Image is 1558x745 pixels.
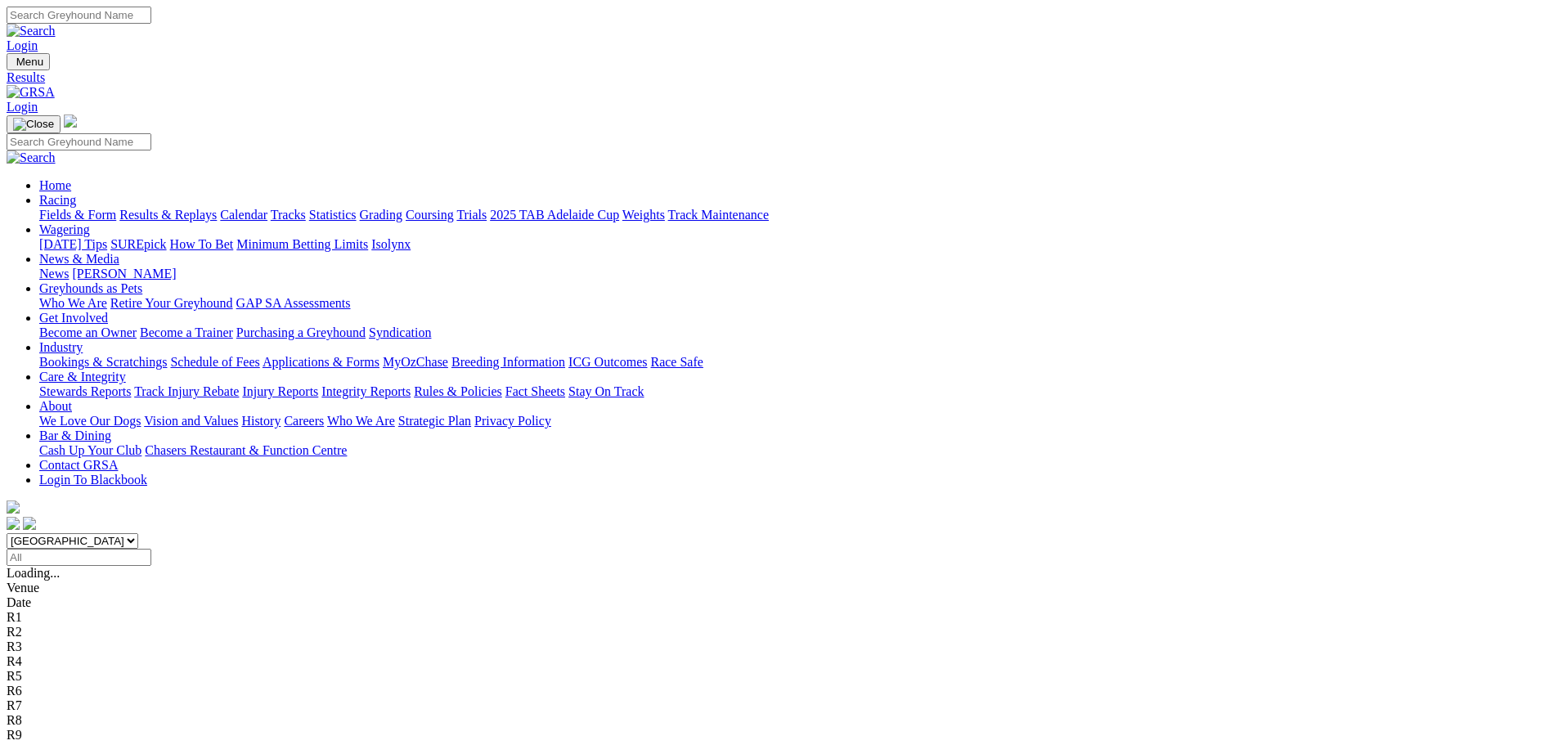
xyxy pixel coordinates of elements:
a: Chasers Restaurant & Function Centre [145,443,347,457]
div: R2 [7,625,1551,640]
a: News [39,267,69,280]
a: We Love Our Dogs [39,414,141,428]
div: Bar & Dining [39,443,1551,458]
a: How To Bet [170,237,234,251]
a: Minimum Betting Limits [236,237,368,251]
a: Retire Your Greyhound [110,296,233,310]
a: Applications & Forms [263,355,379,369]
div: Care & Integrity [39,384,1551,399]
div: R5 [7,669,1551,684]
div: About [39,414,1551,429]
input: Search [7,7,151,24]
a: Bar & Dining [39,429,111,442]
a: Grading [360,208,402,222]
a: Privacy Policy [474,414,551,428]
div: Greyhounds as Pets [39,296,1551,311]
a: Care & Integrity [39,370,126,384]
a: 2025 TAB Adelaide Cup [490,208,619,222]
div: R1 [7,610,1551,625]
img: Search [7,150,56,165]
input: Select date [7,549,151,566]
div: R7 [7,698,1551,713]
div: Racing [39,208,1551,222]
a: Stewards Reports [39,384,131,398]
a: Login [7,38,38,52]
img: twitter.svg [23,517,36,530]
a: Fact Sheets [505,384,565,398]
div: R9 [7,728,1551,743]
img: logo-grsa-white.png [64,114,77,128]
a: ICG Outcomes [568,355,647,369]
a: Greyhounds as Pets [39,281,142,295]
input: Search [7,133,151,150]
img: GRSA [7,85,55,100]
a: Careers [284,414,324,428]
a: Home [39,178,71,192]
a: [PERSON_NAME] [72,267,176,280]
a: Stay On Track [568,384,644,398]
a: Tracks [271,208,306,222]
a: Login [7,100,38,114]
a: SUREpick [110,237,166,251]
a: History [241,414,281,428]
a: Results & Replays [119,208,217,222]
a: Cash Up Your Club [39,443,141,457]
a: Isolynx [371,237,411,251]
a: Get Involved [39,311,108,325]
a: Contact GRSA [39,458,118,472]
a: Syndication [369,325,431,339]
div: Get Involved [39,325,1551,340]
img: Search [7,24,56,38]
a: Statistics [309,208,357,222]
a: [DATE] Tips [39,237,107,251]
a: Track Injury Rebate [134,384,239,398]
a: Fields & Form [39,208,116,222]
div: Wagering [39,237,1551,252]
button: Toggle navigation [7,53,50,70]
div: Venue [7,581,1551,595]
a: Race Safe [650,355,703,369]
a: Racing [39,193,76,207]
div: Industry [39,355,1551,370]
div: R8 [7,713,1551,728]
div: R4 [7,654,1551,669]
a: About [39,399,72,413]
a: Purchasing a Greyhound [236,325,366,339]
a: Become an Owner [39,325,137,339]
a: MyOzChase [383,355,448,369]
a: Who We Are [39,296,107,310]
div: R6 [7,684,1551,698]
img: Close [13,118,54,131]
a: Industry [39,340,83,354]
a: Who We Are [327,414,395,428]
a: GAP SA Assessments [236,296,351,310]
a: News & Media [39,252,119,266]
a: Bookings & Scratchings [39,355,167,369]
span: Loading... [7,566,60,580]
button: Toggle navigation [7,115,61,133]
a: Track Maintenance [668,208,769,222]
a: Coursing [406,208,454,222]
a: Integrity Reports [321,384,411,398]
img: facebook.svg [7,517,20,530]
a: Become a Trainer [140,325,233,339]
div: Date [7,595,1551,610]
a: Weights [622,208,665,222]
a: Injury Reports [242,384,318,398]
img: logo-grsa-white.png [7,500,20,514]
a: Login To Blackbook [39,473,147,487]
a: Schedule of Fees [170,355,259,369]
div: R3 [7,640,1551,654]
a: Vision and Values [144,414,238,428]
a: Rules & Policies [414,384,502,398]
a: Wagering [39,222,90,236]
span: Menu [16,56,43,68]
a: Breeding Information [451,355,565,369]
a: Strategic Plan [398,414,471,428]
div: News & Media [39,267,1551,281]
a: Results [7,70,1551,85]
a: Calendar [220,208,267,222]
a: Trials [456,208,487,222]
